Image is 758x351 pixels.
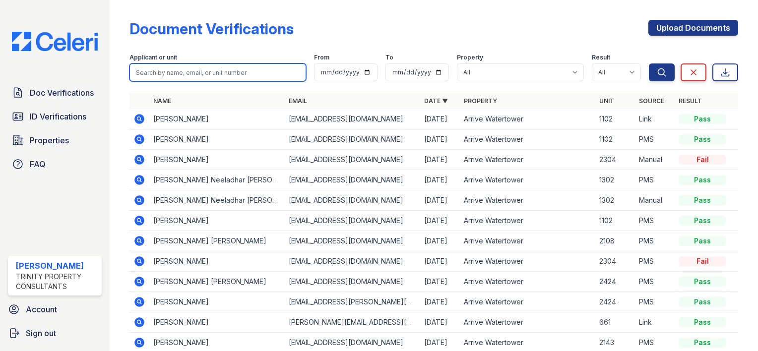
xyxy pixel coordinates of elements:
td: [DATE] [420,129,460,150]
a: ID Verifications [8,107,102,126]
td: PMS [635,211,675,231]
div: Pass [679,216,726,226]
td: Manual [635,150,675,170]
a: Date ▼ [424,97,448,105]
td: [DATE] [420,312,460,333]
td: [EMAIL_ADDRESS][DOMAIN_NAME] [285,129,420,150]
td: [EMAIL_ADDRESS][DOMAIN_NAME] [285,231,420,251]
a: Name [153,97,171,105]
span: FAQ [30,158,46,170]
a: Properties [8,130,102,150]
td: [EMAIL_ADDRESS][PERSON_NAME][DOMAIN_NAME] [285,292,420,312]
td: PMS [635,251,675,272]
img: CE_Logo_Blue-a8612792a0a2168367f1c8372b55b34899dd931a85d93a1a3d3e32e68fde9ad4.png [4,32,106,51]
div: Trinity Property Consultants [16,272,98,292]
td: [PERSON_NAME] [PERSON_NAME] [149,272,285,292]
a: Account [4,299,106,319]
td: [DATE] [420,190,460,211]
label: Result [592,54,610,61]
td: Link [635,109,675,129]
td: Arrive Watertower [460,211,595,231]
td: [PERSON_NAME] [149,129,285,150]
td: Arrive Watertower [460,150,595,170]
td: 1102 [595,129,635,150]
td: [PERSON_NAME] [149,312,285,333]
div: Pass [679,114,726,124]
label: To [385,54,393,61]
td: [PERSON_NAME] [149,109,285,129]
td: [DATE] [420,272,460,292]
span: Account [26,303,57,315]
td: Arrive Watertower [460,292,595,312]
div: [PERSON_NAME] [16,260,98,272]
input: Search by name, email, or unit number [129,63,306,81]
div: Document Verifications [129,20,294,38]
td: [PERSON_NAME] [149,292,285,312]
a: Unit [599,97,614,105]
td: [EMAIL_ADDRESS][DOMAIN_NAME] [285,211,420,231]
td: Link [635,312,675,333]
td: 2304 [595,150,635,170]
td: [EMAIL_ADDRESS][DOMAIN_NAME] [285,150,420,170]
td: PMS [635,272,675,292]
td: 2424 [595,292,635,312]
td: [EMAIL_ADDRESS][DOMAIN_NAME] [285,170,420,190]
td: Arrive Watertower [460,129,595,150]
td: Manual [635,190,675,211]
span: Doc Verifications [30,87,94,99]
label: Property [457,54,483,61]
td: Arrive Watertower [460,272,595,292]
a: Email [289,97,307,105]
td: [EMAIL_ADDRESS][DOMAIN_NAME] [285,251,420,272]
div: Pass [679,175,726,185]
td: Arrive Watertower [460,251,595,272]
td: Arrive Watertower [460,312,595,333]
td: [DATE] [420,150,460,170]
div: Pass [679,338,726,348]
td: [PERSON_NAME] [PERSON_NAME] [149,231,285,251]
td: [PERSON_NAME] [149,251,285,272]
span: ID Verifications [30,111,86,122]
td: [EMAIL_ADDRESS][DOMAIN_NAME] [285,272,420,292]
td: [DATE] [420,109,460,129]
td: [PERSON_NAME] Neeladhar [PERSON_NAME] [149,170,285,190]
td: 1102 [595,211,635,231]
a: FAQ [8,154,102,174]
td: PMS [635,231,675,251]
td: 2424 [595,272,635,292]
a: Upload Documents [648,20,738,36]
td: 1102 [595,109,635,129]
td: PMS [635,292,675,312]
td: [DATE] [420,231,460,251]
div: Pass [679,195,726,205]
a: Result [679,97,702,105]
div: Pass [679,134,726,144]
div: Fail [679,256,726,266]
td: Arrive Watertower [460,109,595,129]
td: Arrive Watertower [460,190,595,211]
td: [PERSON_NAME] [149,211,285,231]
div: Pass [679,236,726,246]
div: Fail [679,155,726,165]
span: Sign out [26,327,56,339]
td: Arrive Watertower [460,231,595,251]
div: Pass [679,317,726,327]
td: [DATE] [420,170,460,190]
td: 1302 [595,170,635,190]
td: [DATE] [420,211,460,231]
td: [EMAIL_ADDRESS][DOMAIN_NAME] [285,109,420,129]
td: PMS [635,129,675,150]
label: Applicant or unit [129,54,177,61]
label: From [314,54,329,61]
span: Properties [30,134,69,146]
td: Arrive Watertower [460,170,595,190]
td: [DATE] [420,292,460,312]
td: [PERSON_NAME][EMAIL_ADDRESS][DOMAIN_NAME] [285,312,420,333]
td: [EMAIL_ADDRESS][DOMAIN_NAME] [285,190,420,211]
td: 1302 [595,190,635,211]
td: [DATE] [420,251,460,272]
a: Sign out [4,323,106,343]
div: Pass [679,277,726,287]
a: Property [464,97,497,105]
